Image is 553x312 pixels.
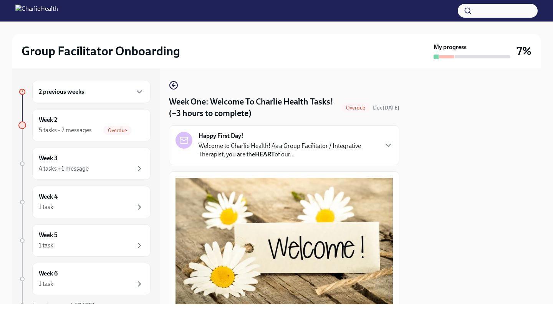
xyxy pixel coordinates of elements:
[15,5,58,17] img: CharlieHealth
[517,44,531,58] h3: 7%
[373,105,399,111] span: Due
[39,280,53,288] div: 1 task
[39,88,84,96] h6: 2 previous weeks
[18,148,151,180] a: Week 34 tasks • 1 message
[22,43,180,59] h2: Group Facilitator Onboarding
[32,81,151,103] div: 2 previous weeks
[32,302,94,309] span: Experience ends
[39,116,57,124] h6: Week 2
[39,241,53,250] div: 1 task
[382,105,399,111] strong: [DATE]
[341,105,370,111] span: Overdue
[39,193,58,201] h6: Week 4
[18,224,151,257] a: Week 51 task
[373,104,399,111] span: September 22nd, 2025 10:00
[199,142,377,159] p: Welcome to Charlie Health! As a Group Facilitator / Integrative Therapist, you are the of our...
[39,203,53,211] div: 1 task
[18,109,151,141] a: Week 25 tasks • 2 messagesOverdue
[199,132,243,140] strong: Happy First Day!
[39,154,58,163] h6: Week 3
[39,231,58,239] h6: Week 5
[103,128,132,133] span: Overdue
[169,96,338,119] h4: Week One: Welcome To Charlie Health Tasks! (~3 hours to complete)
[75,302,94,309] strong: [DATE]
[39,164,89,173] div: 4 tasks • 1 message
[176,178,393,309] button: Zoom image
[18,186,151,218] a: Week 41 task
[39,269,58,278] h6: Week 6
[18,263,151,295] a: Week 61 task
[434,43,467,51] strong: My progress
[255,151,275,158] strong: HEART
[39,126,92,134] div: 5 tasks • 2 messages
